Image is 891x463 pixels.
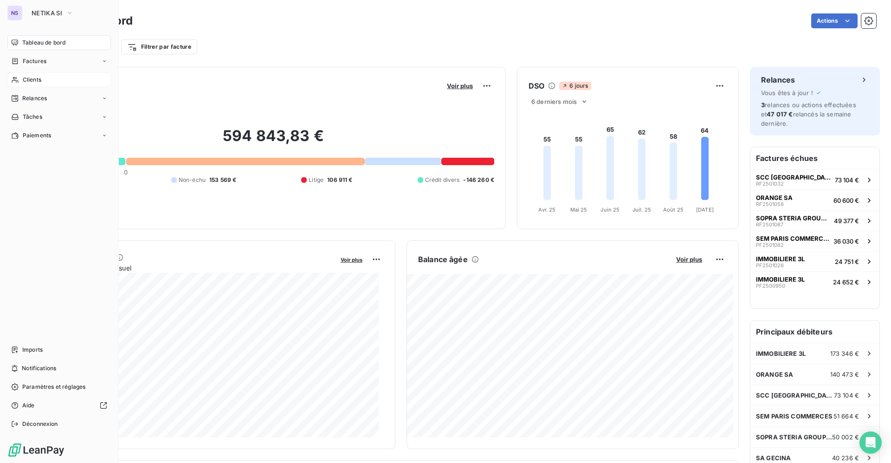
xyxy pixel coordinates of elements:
h6: Balance âgée [418,254,468,265]
span: Relances [22,94,47,103]
button: SEM PARIS COMMERCESPF250108236 030 € [750,231,879,251]
span: SCC [GEOGRAPHIC_DATA] [756,174,831,181]
tspan: Avr. 25 [538,206,555,213]
span: 40 236 € [832,454,859,462]
div: Open Intercom Messenger [859,431,882,454]
tspan: Mai 25 [570,206,588,213]
span: IMMOBILIERE 3L [756,350,806,357]
span: 51 664 € [833,412,859,420]
span: 73 104 € [834,392,859,399]
span: Crédit divers [425,176,460,184]
span: 24 751 € [835,258,859,265]
span: PF2500950 [756,283,785,289]
span: SOPRA STERIA GROUP SA [756,433,832,441]
span: 153 569 € [209,176,236,184]
span: Voir plus [676,256,702,263]
span: ORANGE SA [756,371,793,378]
button: Actions [811,13,858,28]
button: SCC [GEOGRAPHIC_DATA]RF250103273 104 € [750,169,879,190]
span: IMMOBILIERE 3L [756,276,805,283]
span: 36 030 € [833,238,859,245]
span: ORANGE SA [756,194,793,201]
span: relances ou actions effectuées et relancés la semaine dernière. [761,101,856,127]
span: Paiements [23,131,51,140]
span: RF2501058 [756,201,784,207]
tspan: Juil. 25 [633,206,651,213]
span: PF2501028 [756,263,784,268]
span: Tableau de bord [22,39,65,47]
span: Clients [23,76,41,84]
span: SEM PARIS COMMERCES [756,235,830,242]
span: NETIKA SI [32,9,62,17]
span: Voir plus [341,257,362,263]
h6: Relances [761,74,795,85]
h6: DSO [529,80,544,91]
button: Filtrer par facture [121,39,197,54]
span: 6 jours [559,82,591,90]
span: SEM PARIS COMMERCES [756,412,833,420]
h2: 594 843,83 € [52,127,494,154]
img: Logo LeanPay [7,443,65,457]
h6: Principaux débiteurs [750,321,879,343]
button: IMMOBILIERE 3LPF250102824 751 € [750,251,879,271]
span: RF2501087 [756,222,783,227]
span: 49 377 € [834,217,859,225]
span: 50 002 € [832,433,859,441]
span: Voir plus [447,82,473,90]
tspan: [DATE] [696,206,714,213]
span: Vous êtes à jour ! [761,89,813,96]
span: 73 104 € [835,176,859,184]
span: IMMOBILIERE 3L [756,255,805,263]
tspan: Août 25 [663,206,684,213]
span: 24 652 € [833,278,859,286]
button: Voir plus [338,255,365,264]
span: -146 260 € [463,176,494,184]
span: Notifications [22,364,56,373]
span: Factures [23,57,46,65]
span: 3 [761,101,765,109]
span: Déconnexion [22,420,58,428]
div: NS [7,6,22,20]
span: SOPRA STERIA GROUP SA [756,214,830,222]
span: 106 911 € [327,176,352,184]
span: 140 473 € [830,371,859,378]
span: 6 derniers mois [531,98,577,105]
span: SCC [GEOGRAPHIC_DATA] [756,392,834,399]
span: 47 017 € [767,110,793,118]
span: Tâches [23,113,42,121]
h6: Factures échues [750,147,879,169]
button: SOPRA STERIA GROUP SARF250108749 377 € [750,210,879,231]
a: Aide [7,398,111,413]
span: Imports [22,346,43,354]
tspan: Juin 25 [600,206,620,213]
button: IMMOBILIERE 3LPF250095024 652 € [750,271,879,292]
span: 0 [124,168,128,176]
button: Voir plus [673,255,705,264]
span: Paramètres et réglages [22,383,85,391]
span: Litige [309,176,323,184]
span: Chiffre d'affaires mensuel [52,263,334,273]
button: Voir plus [444,82,476,90]
button: ORANGE SARF250105860 600 € [750,190,879,210]
span: 173 346 € [830,350,859,357]
span: Aide [22,401,35,410]
span: PF2501082 [756,242,784,248]
span: RF2501032 [756,181,784,186]
span: Non-échu [179,176,206,184]
span: SA GECINA [756,454,791,462]
span: 60 600 € [833,197,859,204]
